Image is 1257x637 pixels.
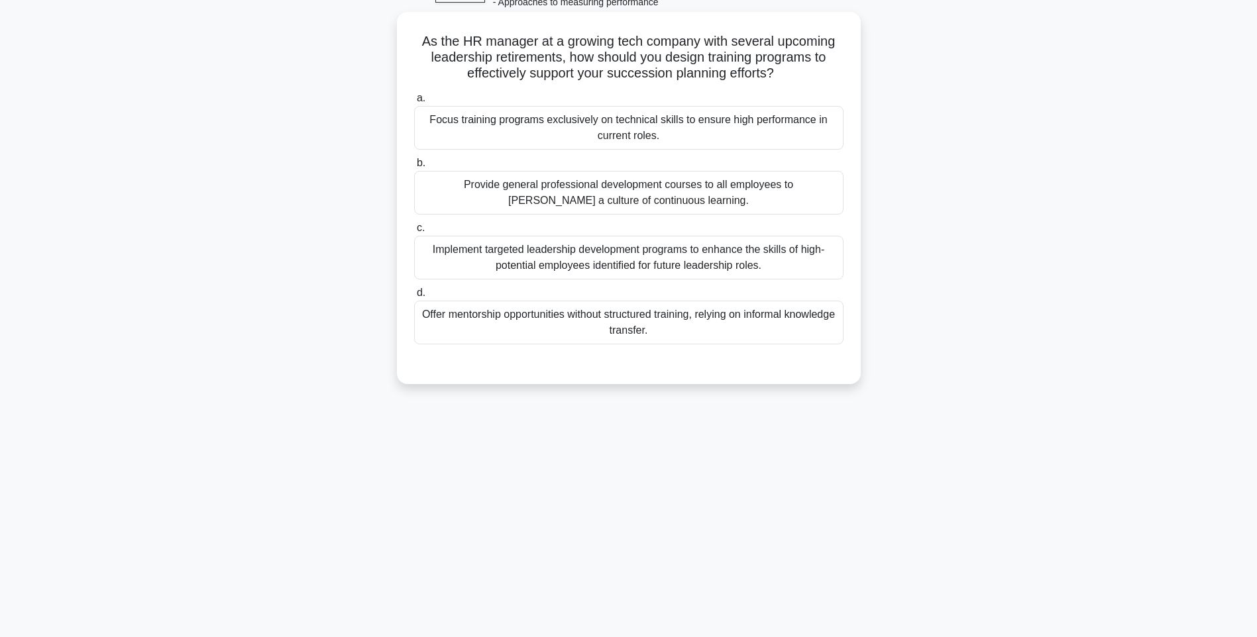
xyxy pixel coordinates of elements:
div: Focus training programs exclusively on technical skills to ensure high performance in current roles. [414,106,844,150]
span: d. [417,287,425,298]
span: b. [417,157,425,168]
div: Offer mentorship opportunities without structured training, relying on informal knowledge transfer. [414,301,844,344]
div: Provide general professional development courses to all employees to [PERSON_NAME] a culture of c... [414,171,844,215]
h5: As the HR manager at a growing tech company with several upcoming leadership retirements, how sho... [413,33,845,82]
span: c. [417,222,425,233]
div: Implement targeted leadership development programs to enhance the skills of high-potential employ... [414,236,844,279]
span: a. [417,92,425,103]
